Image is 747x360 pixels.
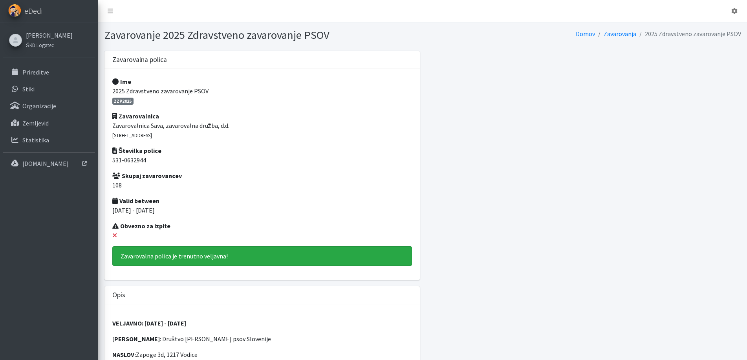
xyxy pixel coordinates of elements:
[112,147,162,155] strong: Številka police
[3,156,95,171] a: [DOMAIN_NAME]
[112,205,412,215] p: [DATE] - [DATE]
[112,350,412,359] p: Zapoge 3d, 1217 Vodice
[604,30,636,38] a: Zavarovanja
[112,197,159,205] strong: Valid between
[22,102,56,110] p: Organizacije
[112,180,412,190] p: 108
[576,30,595,38] a: Domov
[112,56,167,64] h3: Zavarovalna polica
[24,5,42,17] span: eDedi
[636,28,741,40] li: 2025 Zdravstveno zavarovanje PSOV
[112,319,186,327] strong: VELJAVNO: [DATE] - [DATE]
[3,64,95,80] a: Prireditve
[26,42,54,48] small: ŠKD Logatec
[22,68,49,76] p: Prireditve
[3,132,95,148] a: Statistika
[112,222,170,230] strong: Obvezno za izpite
[112,335,160,343] strong: [PERSON_NAME]
[112,172,182,180] strong: Skupaj zavarovancev
[112,98,134,105] span: ZZP2025
[112,132,152,138] small: [STREET_ADDRESS]
[22,85,35,93] p: Stiki
[112,112,159,120] strong: Zavarovalnica
[8,4,21,17] img: eDedi
[112,121,412,140] p: Zavarovalnica Sava, zavarovalna družba, d.d.
[22,160,69,167] p: [DOMAIN_NAME]
[3,81,95,97] a: Stiki
[112,78,131,85] strong: Ime
[3,98,95,114] a: Organizacije
[112,351,136,358] strong: NASLOV:
[104,28,420,42] h1: Zavarovanje 2025 Zdravstveno zavarovanje PSOV
[3,115,95,131] a: Zemljevid
[112,86,412,105] p: 2025 Zdravstveno zavarovanje PSOV
[26,40,73,49] a: ŠKD Logatec
[22,136,49,144] p: Statistika
[112,291,125,299] h3: Opis
[22,119,49,127] p: Zemljevid
[112,334,412,344] p: : Društvo [PERSON_NAME] psov Slovenije
[26,31,73,40] a: [PERSON_NAME]
[112,155,412,165] p: 531-0632944
[112,246,412,266] div: Zavarovalna polica je trenutno veljavna!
